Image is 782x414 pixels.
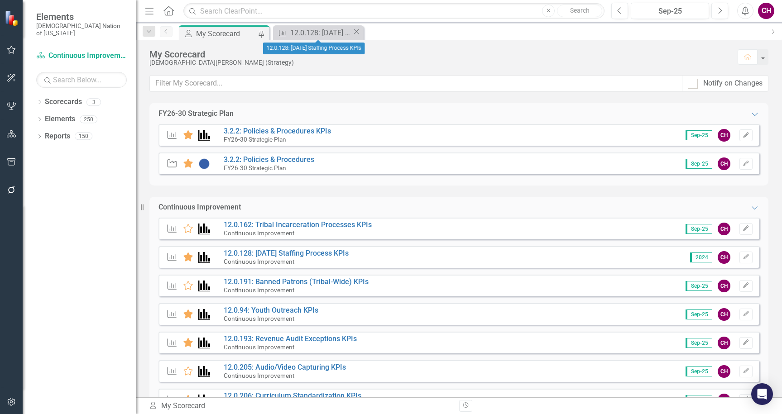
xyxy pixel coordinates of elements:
div: 250 [80,115,97,123]
button: CH [758,3,774,19]
div: 12.0.128: [DATE] Staffing Process KPIs [263,43,365,54]
img: ClearPoint Strategy [5,10,20,26]
a: 12.0.206: Curriculum Standardization KPIs [224,391,361,400]
span: Sep-25 [686,309,712,319]
a: 12.0.128: [DATE] Staffing Process KPIs [275,27,352,38]
div: Notify on Changes [703,78,763,89]
div: CH [718,394,730,406]
small: Continuous Improvement [224,343,294,351]
span: 2024 [690,252,712,262]
div: 150 [75,133,92,140]
img: Performance Management [198,366,210,377]
a: 12.0.205: Audio/Video Capturing KPIs [224,363,346,371]
a: 3.2.2: Policies & Procedures KPIs [224,127,331,135]
img: Not Started [198,158,210,169]
small: FY26-30 Strategic Plan [224,136,286,143]
a: Reports [45,131,70,142]
button: Sep-25 [631,3,709,19]
a: Elements [45,114,75,124]
img: Performance Management [198,130,210,141]
div: 3 [86,98,101,106]
button: Search [557,5,602,17]
small: Continuous Improvement [224,315,294,322]
img: Performance Management [198,338,210,348]
img: Performance Management [198,395,210,405]
small: Continuous Improvement [224,229,294,237]
input: Search ClearPoint... [183,3,604,19]
img: Performance Management [198,281,210,291]
small: FY26-30 Strategic Plan [224,164,286,171]
img: Performance Management [198,252,210,263]
div: FY26-30 Strategic Plan [158,109,234,119]
div: Open Intercom Messenger [751,383,773,405]
span: Sep-25 [686,366,712,376]
span: Sep-25 [686,338,712,348]
a: 12.0.193: Revenue Audit Exceptions KPIs [224,334,357,343]
div: CH [718,337,730,349]
img: Performance Management [198,224,210,234]
div: [DEMOGRAPHIC_DATA][PERSON_NAME] (Strategy) [149,59,729,66]
a: 12.0.191: Banned Patrons (Tribal-Wide) KPIs [224,277,369,286]
small: Continuous Improvement [224,258,294,265]
span: Sep-25 [686,130,712,140]
img: Performance Management [198,309,210,320]
div: CH [718,308,730,321]
small: Continuous Improvement [224,372,294,379]
a: Continuous Improvement [36,51,127,61]
div: CH [718,280,730,292]
small: Continuous Improvement [224,286,294,294]
div: CH [718,129,730,142]
input: Filter My Scorecard... [149,75,682,92]
small: [DEMOGRAPHIC_DATA] Nation of [US_STATE] [36,22,127,37]
span: Sep-25 [686,224,712,234]
span: Sep-25 [686,395,712,405]
div: My Scorecard [149,401,452,411]
input: Search Below... [36,72,127,88]
div: CH [718,157,730,170]
div: Sep-25 [634,6,706,17]
a: 12.0.94: Youth Outreach KPIs [224,306,318,314]
span: Sep-25 [686,159,712,169]
div: My Scorecard [196,28,256,39]
span: Sep-25 [686,281,712,291]
a: Scorecards [45,97,82,107]
a: 12.0.162: Tribal Incarceration Processes KPIs [224,220,372,229]
div: 12.0.128: [DATE] Staffing Process KPIs [290,27,352,38]
div: CH [718,365,730,378]
div: CH [718,251,730,264]
div: CH [718,223,730,235]
span: Elements [36,11,127,22]
div: My Scorecard [149,49,729,59]
div: Continuous Improvement [158,202,241,213]
span: Search [570,7,590,14]
a: 3.2.2: Policies & Procedures [224,155,314,164]
a: 12.0.128: [DATE] Staffing Process KPIs [224,249,349,257]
